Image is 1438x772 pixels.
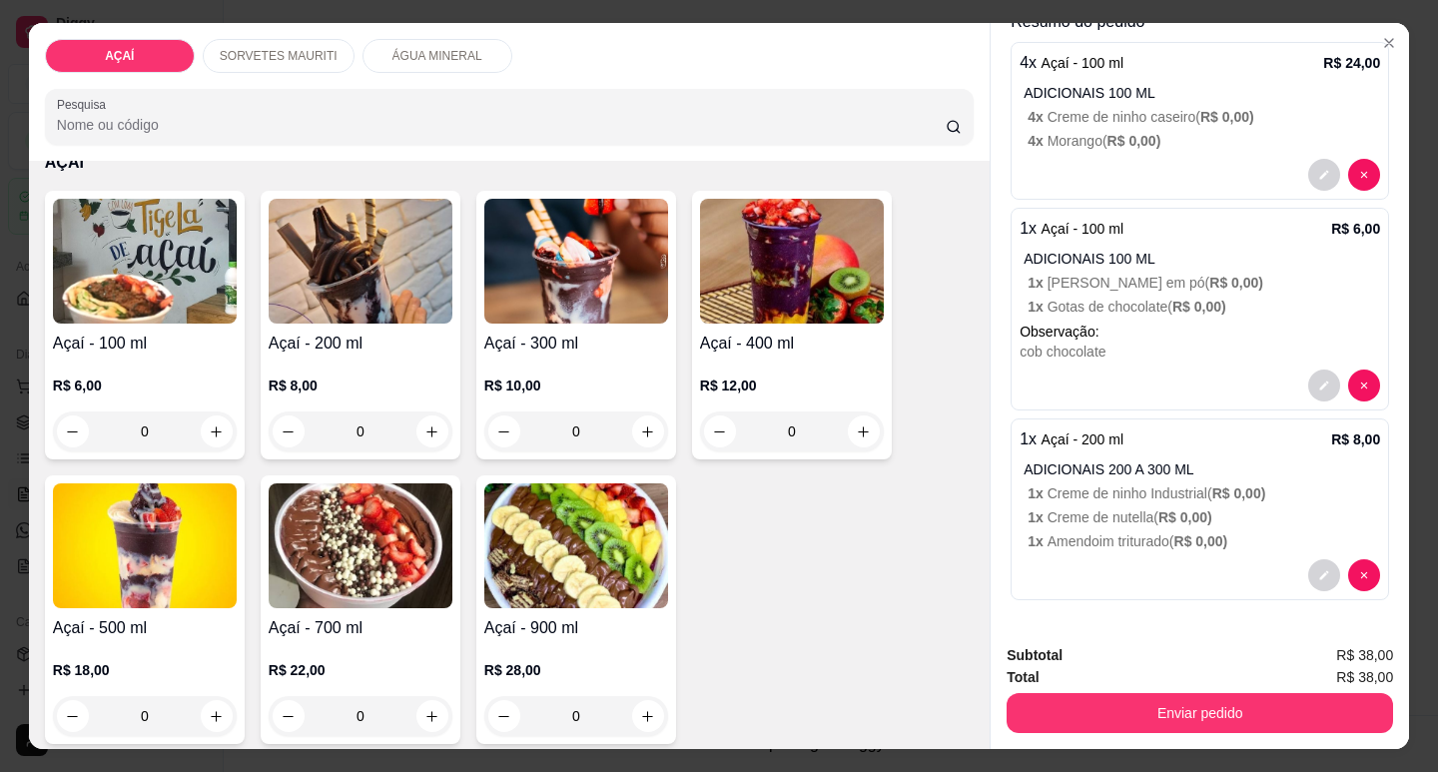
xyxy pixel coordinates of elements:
span: 1 x [1028,275,1047,291]
p: ÁGUA MINERAL [392,48,482,64]
p: SORVETES MAURITI [220,48,338,64]
span: R$ 0,00 ) [1200,109,1254,125]
p: Morango ( [1028,131,1380,151]
button: decrease-product-quantity [1348,370,1380,401]
p: R$ 10,00 [484,376,668,395]
p: R$ 6,00 [1331,219,1380,239]
p: Gotas de chocolate ( [1028,297,1380,317]
h4: Açaí - 900 ml [484,616,668,640]
input: Pesquisa [57,115,947,135]
span: 4 x [1028,109,1047,125]
button: Enviar pedido [1007,693,1393,733]
strong: Subtotal [1007,647,1063,663]
button: decrease-product-quantity [1348,559,1380,591]
span: Açaí - 100 ml [1042,55,1123,71]
button: decrease-product-quantity [1308,559,1340,591]
p: Creme de ninho caseiro ( [1028,107,1380,127]
p: Observação: [1020,322,1380,342]
p: R$ 22,00 [269,660,452,680]
span: R$ 0,00 ) [1172,299,1226,315]
p: R$ 8,00 [1331,429,1380,449]
p: R$ 24,00 [1323,53,1380,73]
span: R$ 0,00 ) [1209,275,1263,291]
p: Amendoim triturado ( [1028,531,1380,551]
span: Açaí - 200 ml [1042,431,1123,447]
span: 4 x [1028,133,1047,149]
p: [PERSON_NAME] em pó ( [1028,273,1380,293]
span: 1 x [1028,485,1047,501]
h4: Açaí - 500 ml [53,616,237,640]
label: Pesquisa [57,96,113,113]
p: 1 x [1020,217,1123,241]
p: R$ 6,00 [53,376,237,395]
div: cob chocolate [1020,342,1380,362]
button: decrease-product-quantity [1348,159,1380,191]
button: Close [1373,27,1405,59]
p: R$ 12,00 [700,376,884,395]
span: Açaí - 100 ml [1042,221,1123,237]
h4: Açaí - 200 ml [269,332,452,356]
span: 1 x [1028,299,1047,315]
p: R$ 18,00 [53,660,237,680]
img: product-image [269,199,452,324]
span: 1 x [1028,533,1047,549]
p: AÇAÍ [45,151,974,175]
p: ADICIONAIS 200 A 300 ML [1024,459,1380,479]
p: Creme de nutella ( [1028,507,1380,527]
h4: Açaí - 400 ml [700,332,884,356]
span: R$ 38,00 [1336,666,1393,688]
p: Creme de ninho Industrial ( [1028,483,1380,503]
img: product-image [484,483,668,608]
span: R$ 0,00 ) [1174,533,1228,549]
button: decrease-product-quantity [1308,159,1340,191]
span: R$ 0,00 ) [1107,133,1161,149]
h4: Açaí - 700 ml [269,616,452,640]
span: 1 x [1028,509,1047,525]
img: product-image [53,199,237,324]
p: R$ 28,00 [484,660,668,680]
p: ADICIONAIS 100 ML [1024,249,1380,269]
p: AÇAÍ [105,48,134,64]
img: product-image [53,483,237,608]
p: 1 x [1020,427,1123,451]
p: 4 x [1020,51,1123,75]
img: product-image [700,199,884,324]
strong: Total [1007,669,1039,685]
button: decrease-product-quantity [1308,370,1340,401]
h4: Açaí - 100 ml [53,332,237,356]
span: R$ 38,00 [1336,644,1393,666]
img: product-image [269,483,452,608]
p: R$ 8,00 [269,376,452,395]
span: R$ 0,00 ) [1212,485,1266,501]
img: product-image [484,199,668,324]
span: R$ 0,00 ) [1158,509,1212,525]
h4: Açaí - 300 ml [484,332,668,356]
p: ADICIONAIS 100 ML [1024,83,1380,103]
